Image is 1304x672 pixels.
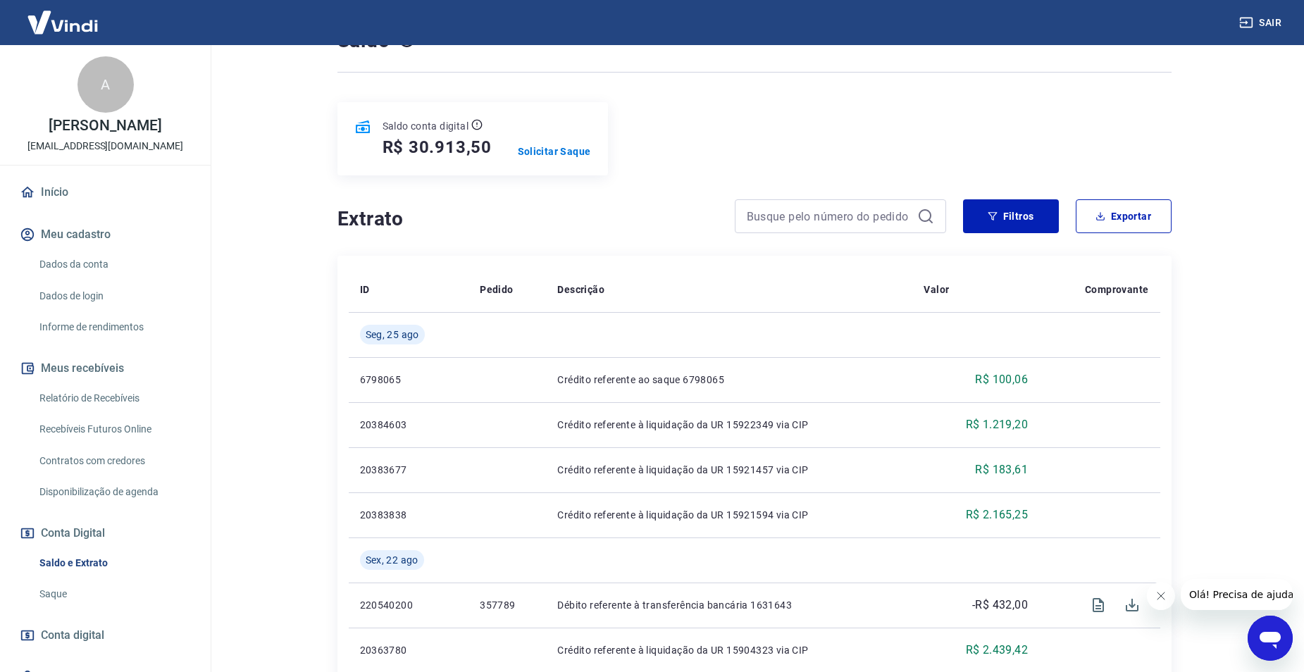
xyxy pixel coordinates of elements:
[34,384,194,413] a: Relatório de Recebíveis
[34,415,194,444] a: Recebíveis Futuros Online
[972,597,1028,614] p: -R$ 432,00
[360,282,370,297] p: ID
[34,580,194,609] a: Saque
[1115,588,1149,622] span: Download
[17,620,194,651] a: Conta digital
[366,328,419,342] span: Seg, 25 ago
[383,119,469,133] p: Saldo conta digital
[480,598,535,612] p: 357789
[360,373,458,387] p: 6798065
[8,10,118,21] span: Olá! Precisa de ajuda?
[41,626,104,645] span: Conta digital
[34,250,194,279] a: Dados da conta
[34,447,194,475] a: Contratos com credores
[975,461,1028,478] p: R$ 183,61
[17,219,194,250] button: Meu cadastro
[966,506,1028,523] p: R$ 2.165,25
[1248,616,1293,661] iframe: Botão para abrir a janela de mensagens
[366,553,418,567] span: Sex, 22 ago
[557,598,901,612] p: Débito referente à transferência bancária 1631643
[924,282,949,297] p: Valor
[518,144,591,158] a: Solicitar Saque
[975,371,1028,388] p: R$ 100,06
[360,418,458,432] p: 20384603
[77,56,134,113] div: A
[963,199,1059,233] button: Filtros
[34,549,194,578] a: Saldo e Extrato
[557,373,901,387] p: Crédito referente ao saque 6798065
[557,282,604,297] p: Descrição
[1085,282,1148,297] p: Comprovante
[1181,579,1293,610] iframe: Mensagem da empresa
[360,643,458,657] p: 20363780
[360,508,458,522] p: 20383838
[49,118,161,133] p: [PERSON_NAME]
[480,282,513,297] p: Pedido
[360,463,458,477] p: 20383677
[337,205,718,233] h4: Extrato
[1236,10,1287,36] button: Sair
[1081,588,1115,622] span: Visualizar
[557,463,901,477] p: Crédito referente à liquidação da UR 15921457 via CIP
[747,206,912,227] input: Busque pelo número do pedido
[27,139,183,154] p: [EMAIL_ADDRESS][DOMAIN_NAME]
[34,313,194,342] a: Informe de rendimentos
[966,642,1028,659] p: R$ 2.439,42
[34,282,194,311] a: Dados de login
[557,418,901,432] p: Crédito referente à liquidação da UR 15922349 via CIP
[1147,582,1175,610] iframe: Fechar mensagem
[17,353,194,384] button: Meus recebíveis
[34,478,194,506] a: Disponibilização de agenda
[557,508,901,522] p: Crédito referente à liquidação da UR 15921594 via CIP
[360,598,458,612] p: 220540200
[17,1,108,44] img: Vindi
[383,136,492,158] h5: R$ 30.913,50
[966,416,1028,433] p: R$ 1.219,20
[1076,199,1172,233] button: Exportar
[17,518,194,549] button: Conta Digital
[557,643,901,657] p: Crédito referente à liquidação da UR 15904323 via CIP
[17,177,194,208] a: Início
